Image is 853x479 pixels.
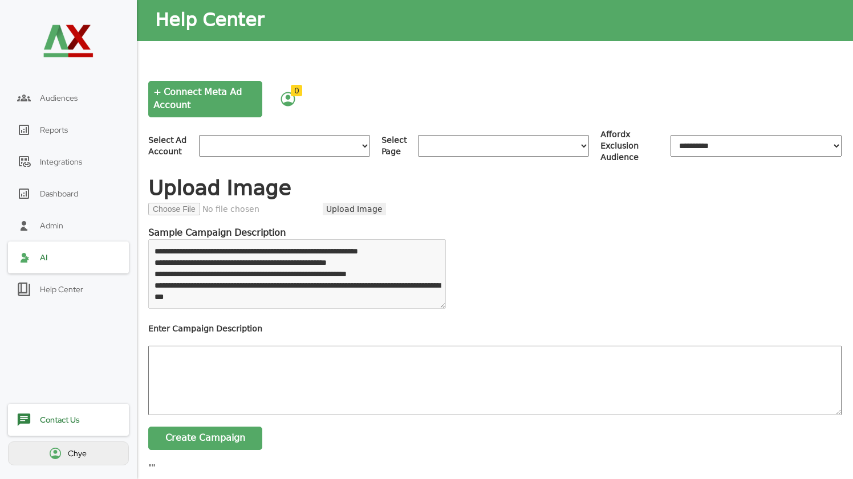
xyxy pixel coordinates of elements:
[40,415,80,425] div: Contact Us
[600,129,659,163] label: Affordx Exclusion Audience
[148,323,842,334] label: Enter Campaign Description
[279,91,296,108] img: avtar.e0fe0b7035253e68e7aec0992593a252.svg
[148,461,842,473] div: ""
[40,93,78,103] span: Audiences
[148,174,842,203] h2: Upload Image
[40,252,47,263] div: AI
[40,284,83,294] div: Help Center
[68,448,88,458] div: Chye
[40,157,82,167] div: Integrations
[153,86,257,112] span: + Connect Meta Ad Account
[40,220,63,231] div: Admin
[40,189,78,199] div: Dashboard
[165,432,245,445] span: Create Campaign
[148,227,842,239] h6: Sample Campaign Description
[148,134,188,157] label: Select Ad Account
[323,203,386,215] button: Upload Image
[40,125,68,135] div: Reports
[381,134,407,157] label: Select Page
[291,85,302,96] div: 0
[155,7,264,34] div: Help Center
